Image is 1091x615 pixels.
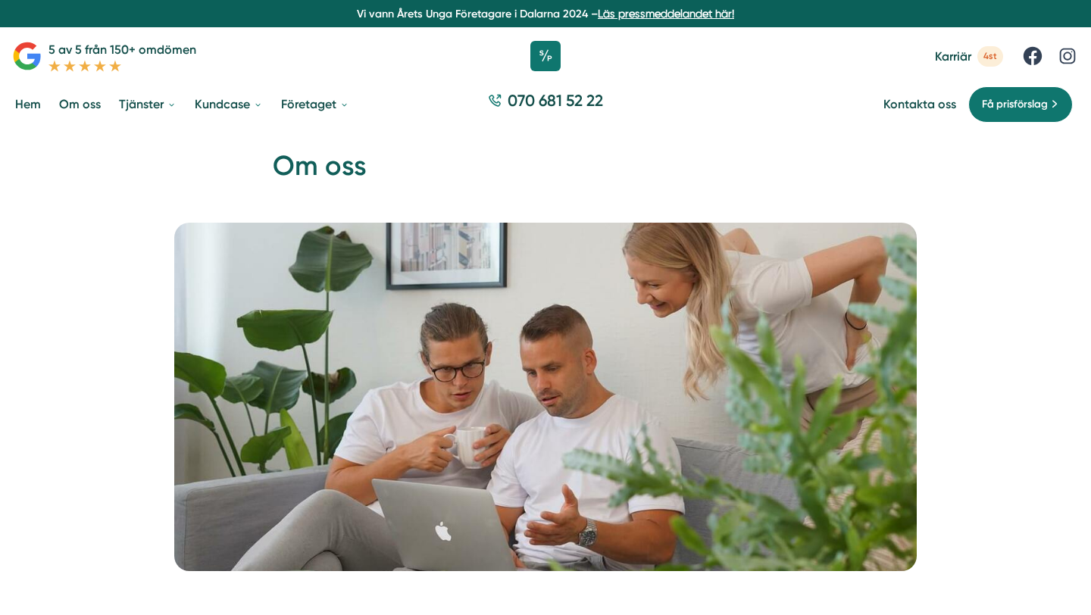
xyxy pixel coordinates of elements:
[482,89,609,119] a: 070 681 52 22
[278,85,352,123] a: Företaget
[116,85,180,123] a: Tjänster
[12,85,44,123] a: Hem
[6,6,1085,21] p: Vi vann Årets Unga Företagare i Dalarna 2024 –
[56,85,104,123] a: Om oss
[508,89,603,111] span: 070 681 52 22
[273,148,818,197] h1: Om oss
[982,96,1048,113] span: Få prisförslag
[968,86,1073,123] a: Få prisförslag
[48,40,196,59] p: 5 av 5 från 150+ omdömen
[935,46,1003,67] a: Karriär 4st
[977,46,1003,67] span: 4st
[192,85,266,123] a: Kundcase
[174,223,917,571] img: Smartproduktion,
[935,49,971,64] span: Karriär
[883,97,956,111] a: Kontakta oss
[598,8,734,20] a: Läs pressmeddelandet här!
